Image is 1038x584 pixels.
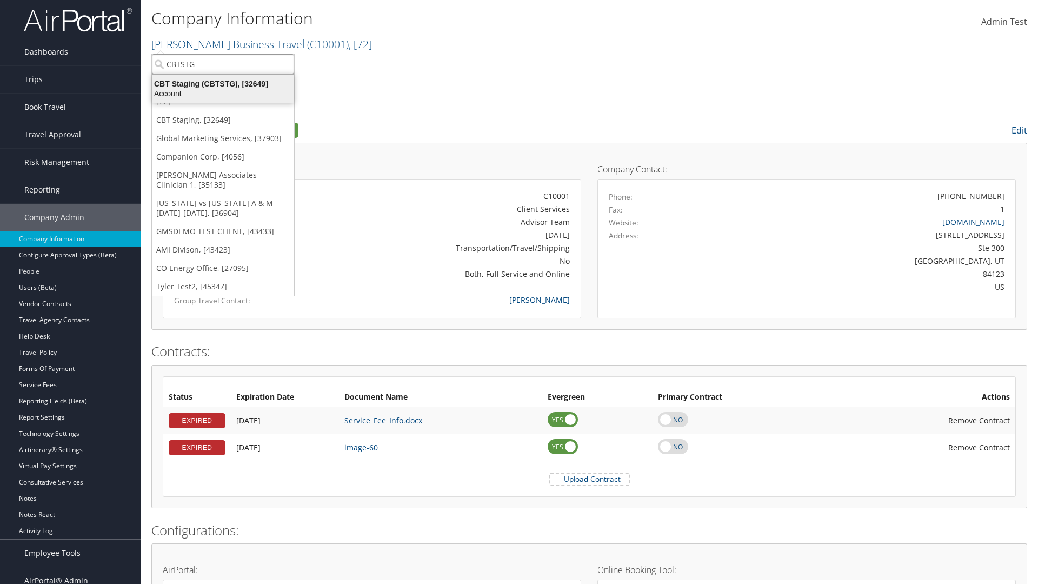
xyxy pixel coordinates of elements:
[24,7,132,32] img: airportal-logo.png
[981,5,1027,39] a: Admin Test
[948,442,1010,453] span: Remove Contract
[344,442,378,453] a: image-60
[712,255,1005,267] div: [GEOGRAPHIC_DATA], UT
[597,165,1016,174] h4: Company Contact:
[824,388,1015,407] th: Actions
[169,413,225,428] div: EXPIRED
[550,474,629,485] label: Upload Contract
[152,129,294,148] a: Global Marketing Services, [37903]
[236,416,334,426] div: Add/Edit Date
[152,148,294,166] a: Companion Corp, [4056]
[712,229,1005,241] div: [STREET_ADDRESS]
[339,388,542,407] th: Document Name
[236,415,261,426] span: [DATE]
[311,268,570,280] div: Both, Full Service and Online
[509,295,570,305] a: [PERSON_NAME]
[152,194,294,222] a: [US_STATE] vs [US_STATE] A & M [DATE]-[DATE], [36904]
[151,121,730,139] h2: Company Profile:
[24,38,68,65] span: Dashboards
[311,190,570,202] div: C10001
[609,191,633,202] label: Phone:
[1000,203,1004,215] div: 1
[146,89,300,98] div: Account
[236,442,261,453] span: [DATE]
[24,540,81,567] span: Employee Tools
[146,79,300,89] div: CBT Staging (CBTSTG), [32649]
[981,16,1027,28] span: Admin Test
[609,217,638,228] label: Website:
[542,388,653,407] th: Evergreen
[152,277,294,296] a: Tyler Test2, [45347]
[24,94,66,121] span: Book Travel
[609,204,623,215] label: Fax:
[311,216,570,228] div: Advisor Team
[653,388,824,407] th: Primary Contract
[937,437,948,458] i: Remove Contract
[311,255,570,267] div: No
[24,121,81,148] span: Travel Approval
[151,521,1027,540] h2: Configurations:
[24,66,43,93] span: Trips
[151,342,1027,361] h2: Contracts:
[349,37,372,51] span: , [ 72 ]
[311,203,570,215] div: Client Services
[937,190,1004,202] div: [PHONE_NUMBER]
[344,415,422,426] a: Service_Fee_Info.docx
[163,566,581,574] h4: AirPortal:
[152,111,294,129] a: CBT Staging, [32649]
[163,165,581,174] h4: Account Details:
[311,242,570,254] div: Transportation/Travel/Shipping
[24,204,84,231] span: Company Admin
[24,176,60,203] span: Reporting
[712,268,1005,280] div: 84123
[152,54,294,74] input: Search Accounts
[152,166,294,194] a: [PERSON_NAME] Associates - Clinician 1, [35133]
[307,37,349,51] span: ( C10001 )
[151,37,372,51] a: [PERSON_NAME] Business Travel
[236,443,334,453] div: Add/Edit Date
[152,241,294,259] a: AMI Divison, [43423]
[712,281,1005,293] div: US
[609,230,638,241] label: Address:
[151,7,735,30] h1: Company Information
[231,388,339,407] th: Expiration Date
[597,566,1016,574] h4: Online Booking Tool:
[163,388,231,407] th: Status
[311,229,570,241] div: [DATE]
[948,415,1010,426] span: Remove Contract
[152,222,294,241] a: GMSDEMO TEST CLIENT, [43433]
[937,410,948,431] i: Remove Contract
[712,242,1005,254] div: Ste 300
[942,217,1004,227] a: [DOMAIN_NAME]
[1012,124,1027,136] a: Edit
[24,149,89,176] span: Risk Management
[174,295,295,306] label: Group Travel Contact:
[169,440,225,455] div: EXPIRED
[152,259,294,277] a: CO Energy Office, [27095]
